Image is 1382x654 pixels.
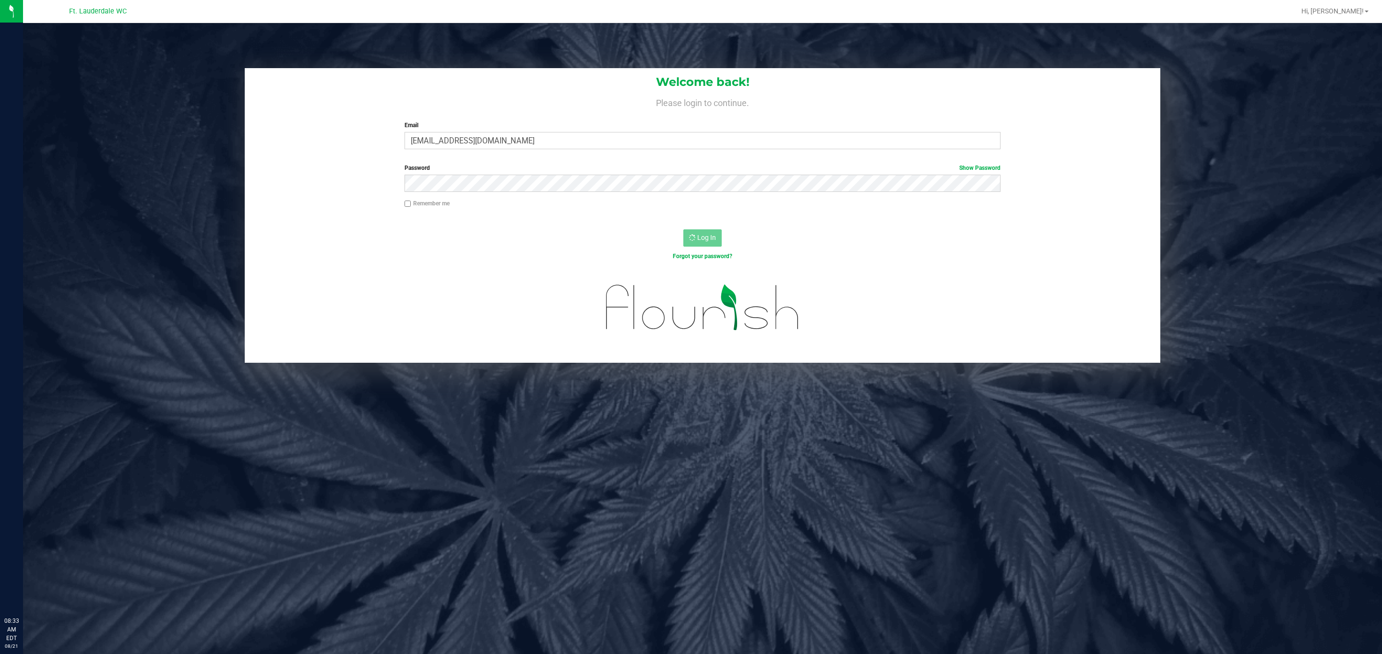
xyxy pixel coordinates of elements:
[245,96,1160,107] h4: Please login to continue.
[405,201,411,207] input: Remember me
[4,617,19,642] p: 08:33 AM EDT
[588,271,817,344] img: flourish_logo.svg
[683,229,722,247] button: Log In
[405,165,430,171] span: Password
[405,199,450,208] label: Remember me
[69,7,127,15] span: Ft. Lauderdale WC
[245,76,1160,88] h1: Welcome back!
[697,234,716,241] span: Log In
[1301,7,1364,15] span: Hi, [PERSON_NAME]!
[673,253,732,260] a: Forgot your password?
[4,642,19,650] p: 08/21
[405,121,1001,130] label: Email
[959,165,1001,171] a: Show Password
